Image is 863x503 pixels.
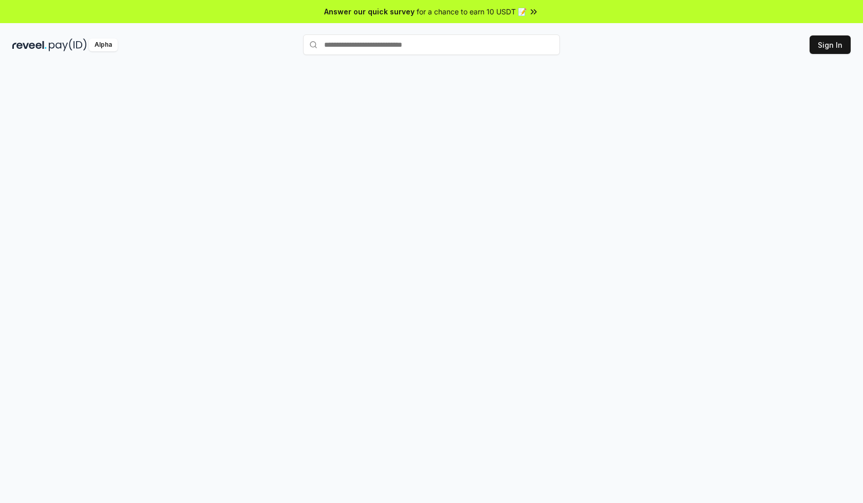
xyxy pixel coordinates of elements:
[810,35,851,54] button: Sign In
[89,39,118,51] div: Alpha
[324,6,415,17] span: Answer our quick survey
[49,39,87,51] img: pay_id
[12,39,47,51] img: reveel_dark
[417,6,527,17] span: for a chance to earn 10 USDT 📝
